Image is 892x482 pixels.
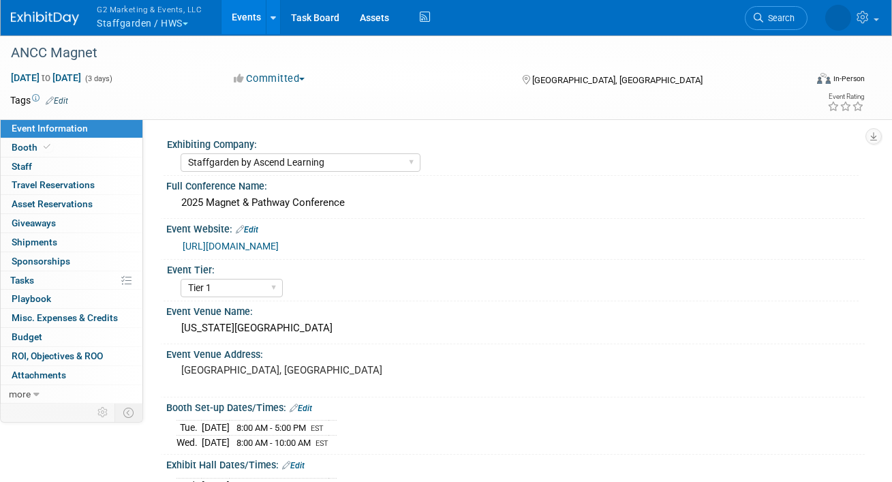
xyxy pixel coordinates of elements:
[12,198,93,209] span: Asset Reservations
[1,195,142,213] a: Asset Reservations
[202,435,230,449] td: [DATE]
[1,157,142,176] a: Staff
[12,331,42,342] span: Budget
[12,256,70,267] span: Sponsorships
[1,233,142,252] a: Shipments
[12,237,57,247] span: Shipments
[12,370,66,380] span: Attachments
[745,6,808,30] a: Search
[12,217,56,228] span: Giveaways
[282,461,305,470] a: Edit
[12,142,53,153] span: Booth
[181,364,442,376] pre: [GEOGRAPHIC_DATA], [GEOGRAPHIC_DATA]
[236,423,306,433] span: 8:00 AM - 5:00 PM
[166,344,865,361] div: Event Venue Address:
[1,214,142,232] a: Giveaways
[290,404,312,413] a: Edit
[10,72,82,84] span: [DATE] [DATE]
[115,404,143,421] td: Toggle Event Tabs
[176,318,855,339] div: [US_STATE][GEOGRAPHIC_DATA]
[833,74,865,84] div: In-Person
[316,439,328,448] span: EST
[1,309,142,327] a: Misc. Expenses & Credits
[1,271,142,290] a: Tasks
[44,143,50,151] i: Booth reservation complete
[1,290,142,308] a: Playbook
[1,328,142,346] a: Budget
[166,455,865,472] div: Exhibit Hall Dates/Times:
[825,5,851,31] img: Nora McQuillan
[6,41,792,65] div: ANCC Magnet
[12,350,103,361] span: ROI, Objectives & ROO
[1,252,142,271] a: Sponsorships
[10,93,68,107] td: Tags
[166,397,865,415] div: Booth Set-up Dates/Times:
[183,241,279,252] a: [URL][DOMAIN_NAME]
[1,176,142,194] a: Travel Reservations
[167,134,859,151] div: Exhibiting Company:
[40,72,52,83] span: to
[176,421,202,436] td: Tue.
[1,119,142,138] a: Event Information
[229,72,310,86] button: Committed
[12,123,88,134] span: Event Information
[12,293,51,304] span: Playbook
[817,73,831,84] img: Format-Inperson.png
[10,275,34,286] span: Tasks
[1,347,142,365] a: ROI, Objectives & ROO
[12,161,32,172] span: Staff
[739,71,865,91] div: Event Format
[166,219,865,237] div: Event Website:
[1,138,142,157] a: Booth
[166,301,865,318] div: Event Venue Name:
[97,2,202,16] span: G2 Marketing & Events, LLC
[202,421,230,436] td: [DATE]
[311,424,324,433] span: EST
[91,404,115,421] td: Personalize Event Tab Strip
[11,12,79,25] img: ExhibitDay
[1,385,142,404] a: more
[532,75,703,85] span: [GEOGRAPHIC_DATA], [GEOGRAPHIC_DATA]
[176,435,202,449] td: Wed.
[166,176,865,193] div: Full Conference Name:
[84,74,112,83] span: (3 days)
[167,260,859,277] div: Event Tier:
[236,225,258,235] a: Edit
[1,366,142,385] a: Attachments
[46,96,68,106] a: Edit
[763,13,795,23] span: Search
[827,93,864,100] div: Event Rating
[9,389,31,400] span: more
[12,179,95,190] span: Travel Reservations
[236,438,311,448] span: 8:00 AM - 10:00 AM
[12,312,118,323] span: Misc. Expenses & Credits
[176,192,855,213] div: 2025 Magnet & Pathway Conference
